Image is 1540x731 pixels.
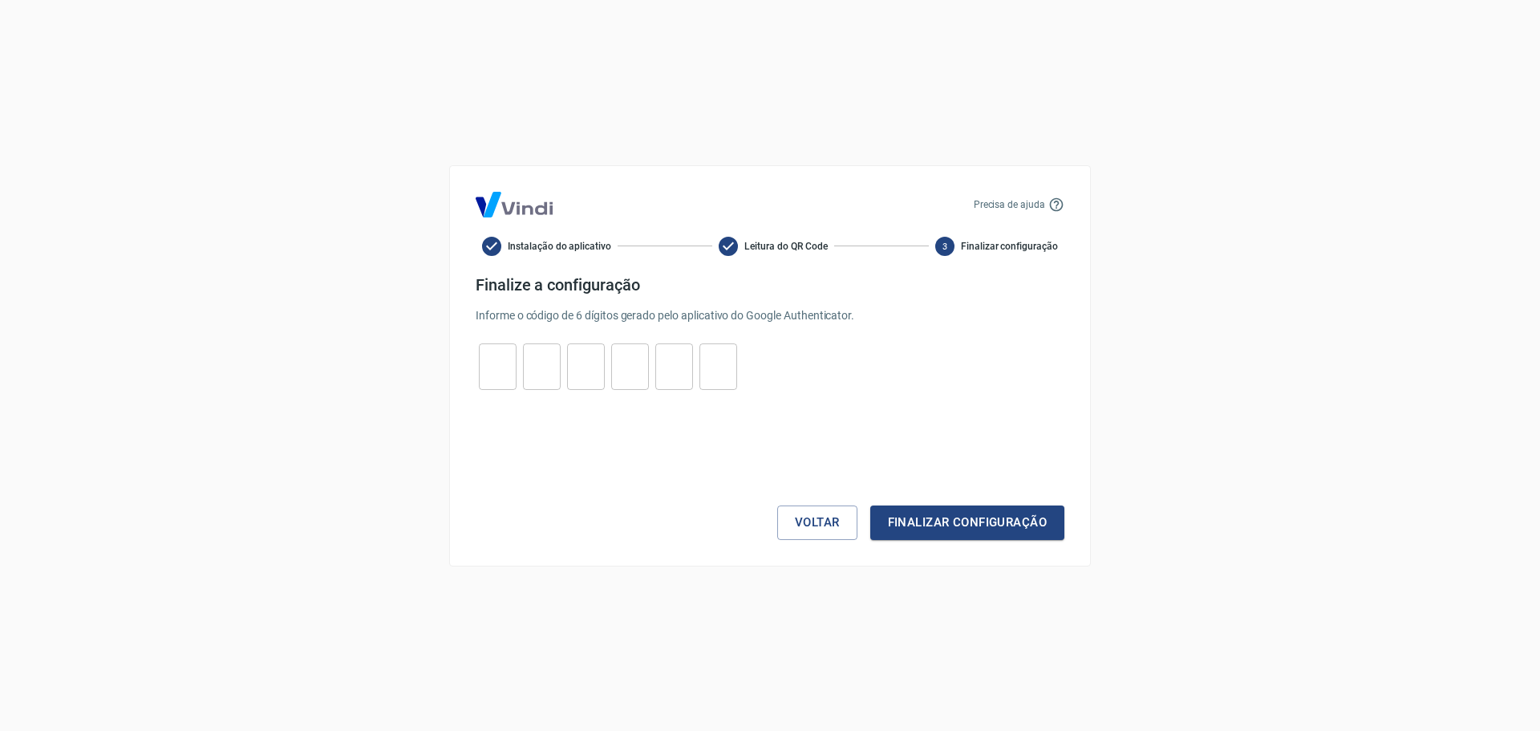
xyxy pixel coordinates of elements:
button: Finalizar configuração [870,506,1064,539]
span: Finalizar configuração [961,239,1058,254]
h4: Finalize a configuração [476,275,1064,294]
button: Voltar [777,506,857,539]
img: Logo Vind [476,192,553,217]
p: Informe o código de 6 dígitos gerado pelo aplicativo do Google Authenticator. [476,307,1064,324]
span: Leitura do QR Code [744,239,827,254]
p: Precisa de ajuda [974,197,1045,212]
span: Instalação do aplicativo [508,239,611,254]
text: 3 [942,241,947,251]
